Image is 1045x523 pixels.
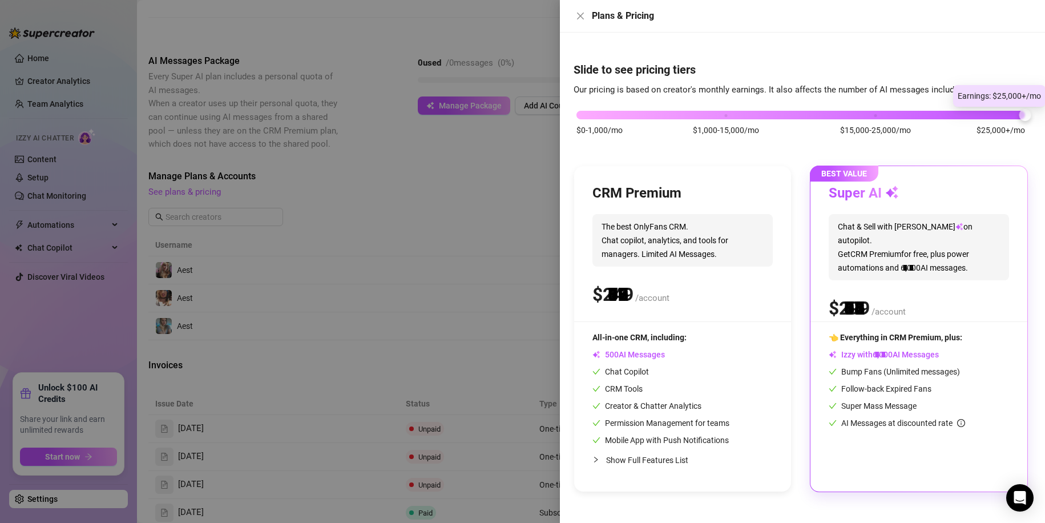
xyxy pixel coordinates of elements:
span: Chat Copilot [592,367,649,376]
span: $ [829,297,870,319]
span: The best OnlyFans CRM. Chat copilot, analytics, and tools for managers. Limited AI Messages. [592,214,773,267]
span: $25,000+/mo [977,124,1025,136]
span: close [576,11,585,21]
span: Permission Management for teams [592,419,729,428]
span: BEST VALUE [810,166,878,182]
span: Super Mass Message [829,401,917,411]
span: $ [592,284,634,305]
div: Show Full Features List [592,446,773,473]
span: $0-1,000/mo [576,124,623,136]
span: $15,000-25,000/mo [840,124,911,136]
h3: CRM Premium [592,184,681,203]
span: 👈 Everything in CRM Premium, plus: [829,333,962,342]
span: check [829,419,837,427]
span: Creator & Chatter Analytics [592,401,701,411]
button: Close [574,9,587,23]
span: check [829,368,837,376]
h3: Super AI [829,184,899,203]
span: check [592,368,600,376]
span: /account [871,307,906,317]
span: All-in-one CRM, including: [592,333,687,342]
span: Our pricing is based on creator's monthly earnings. It also affects the number of AI messages inc... [574,85,966,95]
h4: Slide to see pricing tiers [574,62,1031,78]
span: collapsed [592,456,599,463]
span: Chat & Sell with [PERSON_NAME] on autopilot. Get CRM Premium for free, plus power automations and... [829,214,1009,280]
span: Bump Fans (Unlimited messages) [829,367,960,376]
div: Plans & Pricing [592,9,1031,23]
span: AI Messages [592,350,665,359]
div: Open Intercom Messenger [1006,484,1034,512]
span: info-circle [957,419,965,427]
span: AI Messages at discounted rate [841,419,965,428]
span: check [592,436,600,444]
span: CRM Tools [592,384,643,393]
span: check [592,419,600,427]
span: check [829,385,837,393]
span: $1,000-15,000/mo [693,124,759,136]
span: Follow-back Expired Fans [829,384,931,393]
span: /account [635,293,669,303]
span: Mobile App with Push Notifications [592,436,729,445]
span: Show Full Features List [606,456,688,465]
span: check [829,402,837,410]
span: check [592,385,600,393]
span: Izzy with AI Messages [829,350,939,359]
span: check [592,402,600,410]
